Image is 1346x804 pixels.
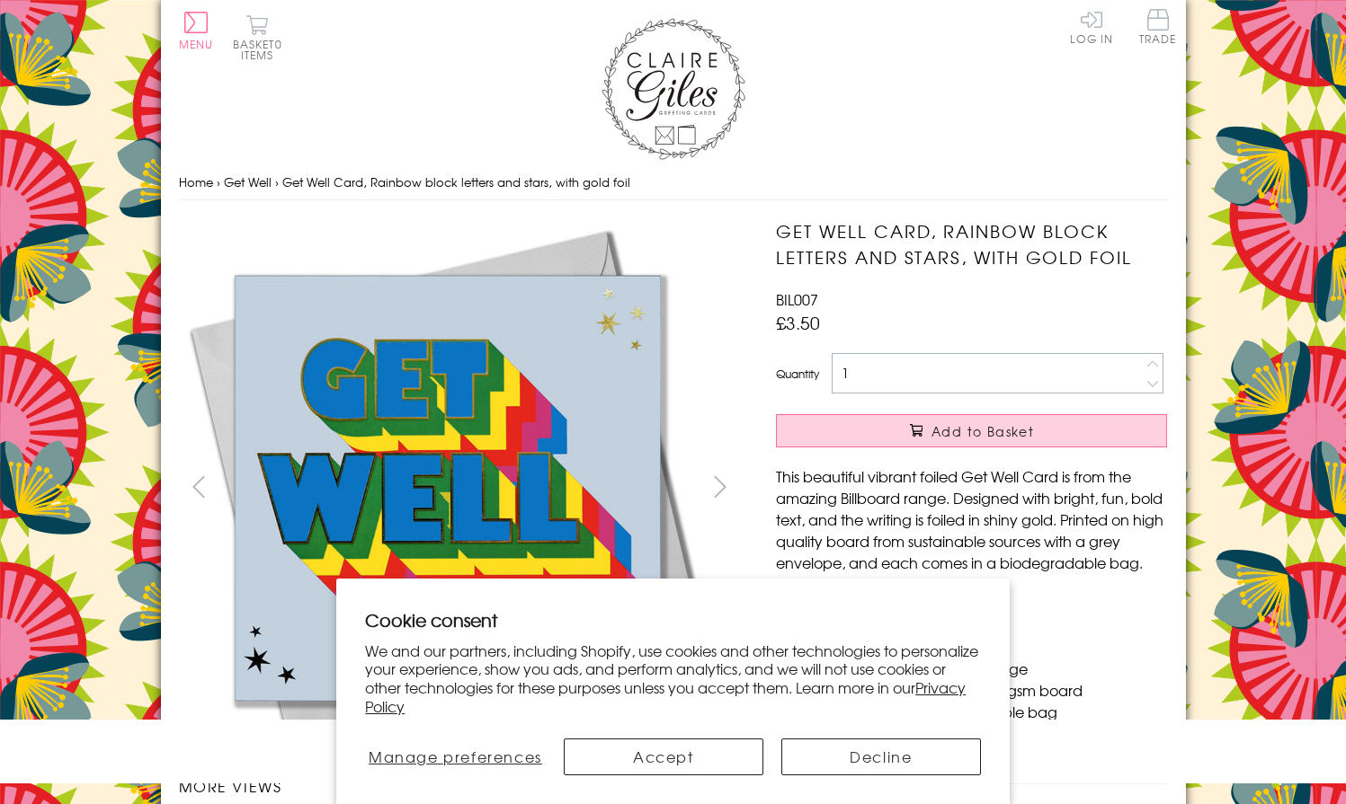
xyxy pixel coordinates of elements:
img: Get Well Card, Rainbow block letters and stars, with gold foil [179,218,718,757]
button: Basket0 items [233,14,282,60]
a: Home [179,173,213,190]
a: Log In [1070,9,1113,44]
label: Quantity [776,366,819,382]
button: Menu [179,12,214,49]
button: Add to Basket [776,414,1167,447]
nav: breadcrumbs [179,164,1168,201]
span: £3.50 [776,310,820,335]
img: Claire Giles Greetings Cards [602,18,745,160]
p: This beautiful vibrant foiled Get Well Card is from the amazing Billboard range. Designed with br... [776,465,1167,573]
button: Accept [564,738,763,775]
span: Get Well Card, Rainbow block letters and stars, with gold foil [282,173,630,190]
button: Manage preferences [365,738,545,775]
a: Get Well [224,173,272,190]
a: Trade [1139,9,1177,48]
a: Privacy Policy [365,676,966,717]
h3: More views [179,775,741,797]
span: › [217,173,220,190]
span: › [275,173,279,190]
span: Manage preferences [369,746,542,767]
span: Add to Basket [932,422,1034,440]
span: Menu [179,36,214,52]
p: We and our partners, including Shopify, use cookies and other technologies to personalize your ex... [365,641,981,716]
h1: Get Well Card, Rainbow block letters and stars, with gold foil [776,218,1167,270]
button: next [700,466,740,507]
span: Trade [1139,9,1177,44]
button: Decline [781,738,981,775]
h2: Cookie consent [365,607,981,632]
button: prev [179,466,219,507]
span: BIL007 [776,288,818,310]
span: 0 items [241,36,282,63]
